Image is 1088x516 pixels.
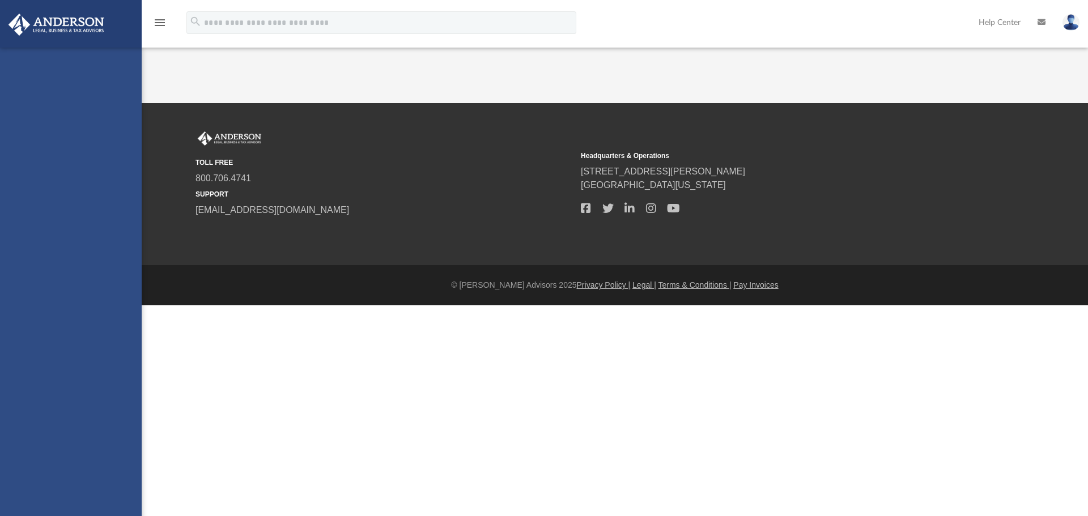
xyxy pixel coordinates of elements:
small: TOLL FREE [195,157,573,168]
div: © [PERSON_NAME] Advisors 2025 [142,279,1088,291]
small: Headquarters & Operations [581,151,958,161]
a: Pay Invoices [733,280,778,289]
small: SUPPORT [195,189,573,199]
img: Anderson Advisors Platinum Portal [195,131,263,146]
a: [STREET_ADDRESS][PERSON_NAME] [581,167,745,176]
a: Legal | [632,280,656,289]
a: [EMAIL_ADDRESS][DOMAIN_NAME] [195,205,349,215]
i: search [189,15,202,28]
a: 800.706.4741 [195,173,251,183]
i: menu [153,16,167,29]
a: menu [153,22,167,29]
img: User Pic [1062,14,1079,31]
img: Anderson Advisors Platinum Portal [5,14,108,36]
a: Privacy Policy | [577,280,631,289]
a: [GEOGRAPHIC_DATA][US_STATE] [581,180,726,190]
a: Terms & Conditions | [658,280,732,289]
